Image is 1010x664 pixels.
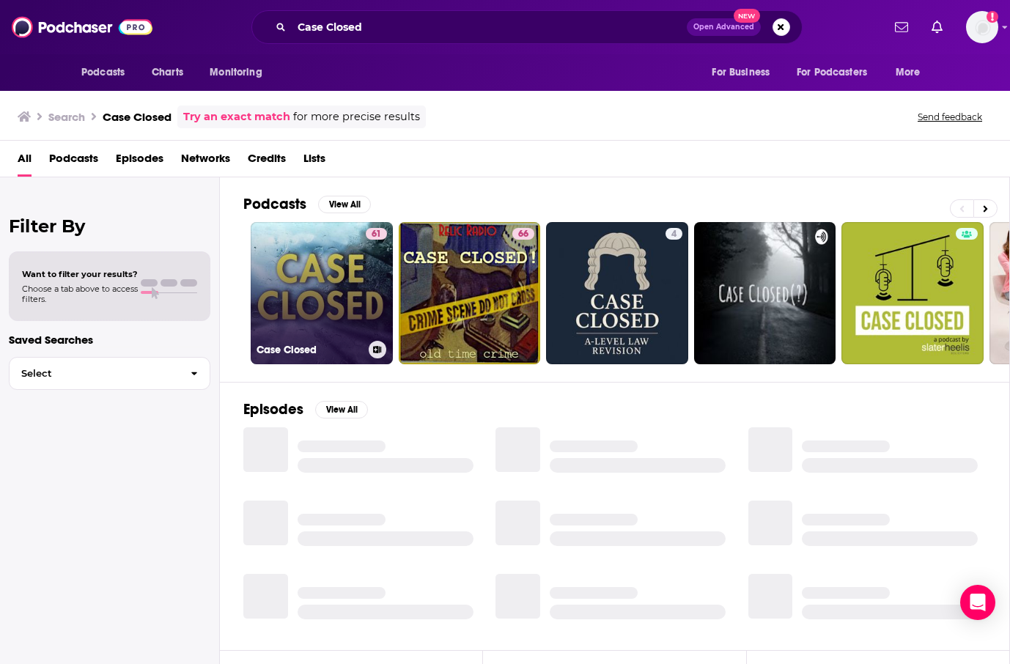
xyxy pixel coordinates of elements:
button: open menu [885,59,939,86]
a: 66 [512,228,534,240]
button: open menu [199,59,281,86]
a: 4 [546,222,688,364]
a: Networks [181,147,230,177]
a: Podcasts [49,147,98,177]
button: open menu [787,59,888,86]
h3: Case Closed [103,110,172,124]
span: for more precise results [293,108,420,125]
a: 61 [366,228,387,240]
a: Show notifications dropdown [889,15,914,40]
h2: Filter By [9,215,210,237]
span: More [896,62,921,83]
span: For Business [712,62,770,83]
img: Podchaser - Follow, Share and Rate Podcasts [12,13,152,41]
a: 61Case Closed [251,222,393,364]
h2: Episodes [243,400,303,418]
span: Monitoring [210,62,262,83]
a: Credits [248,147,286,177]
div: Search podcasts, credits, & more... [251,10,803,44]
span: Select [10,369,179,378]
div: Open Intercom Messenger [960,585,995,620]
span: Podcasts [81,62,125,83]
span: Open Advanced [693,23,754,31]
a: EpisodesView All [243,400,368,418]
a: PodcastsView All [243,195,371,213]
h3: Case Closed [257,344,363,356]
a: Try an exact match [183,108,290,125]
button: open menu [71,59,144,86]
a: 66 [399,222,541,364]
span: Want to filter your results? [22,269,138,279]
button: open menu [701,59,788,86]
span: 4 [671,227,677,242]
a: All [18,147,32,177]
span: For Podcasters [797,62,867,83]
a: Charts [142,59,192,86]
input: Search podcasts, credits, & more... [292,15,687,39]
span: New [734,9,760,23]
h2: Podcasts [243,195,306,213]
span: 61 [372,227,381,242]
a: Lists [303,147,325,177]
span: Charts [152,62,183,83]
button: Open AdvancedNew [687,18,761,36]
img: User Profile [966,11,998,43]
span: Choose a tab above to access filters. [22,284,138,304]
button: View All [315,401,368,418]
button: View All [318,196,371,213]
p: Saved Searches [9,333,210,347]
svg: Add a profile image [987,11,998,23]
a: Episodes [116,147,163,177]
button: Show profile menu [966,11,998,43]
h3: Search [48,110,85,124]
span: 66 [518,227,528,242]
span: Logged in as nitabasu [966,11,998,43]
a: Show notifications dropdown [926,15,948,40]
a: 4 [666,228,682,240]
button: Select [9,357,210,390]
button: Send feedback [913,111,987,123]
